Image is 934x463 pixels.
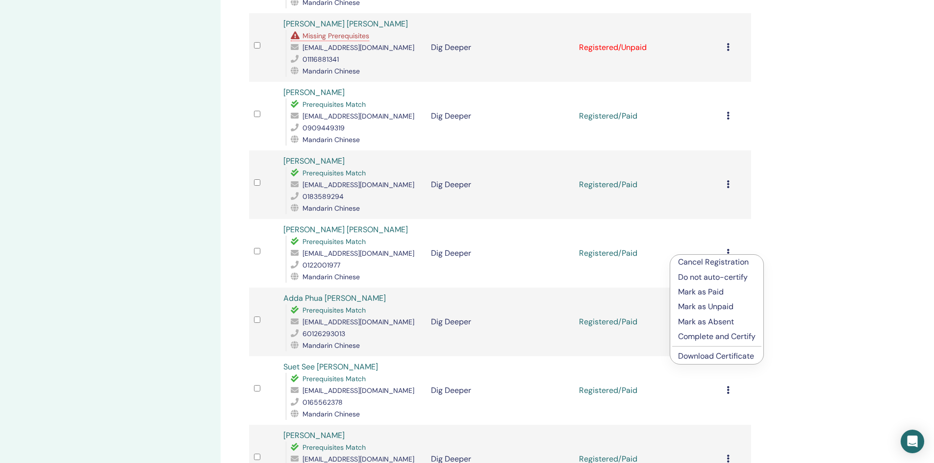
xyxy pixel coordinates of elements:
[678,351,754,361] a: Download Certificate
[678,331,756,342] p: Complete and Certify
[303,43,414,52] span: [EMAIL_ADDRESS][DOMAIN_NAME]
[283,87,345,97] a: [PERSON_NAME]
[303,123,345,132] span: 0909449319
[426,13,574,82] td: Dig Deeper
[678,256,756,268] p: Cancel Registration
[303,317,414,326] span: [EMAIL_ADDRESS][DOMAIN_NAME]
[426,288,574,356] td: Dig Deeper
[283,430,345,440] a: [PERSON_NAME]
[426,150,574,219] td: Dig Deeper
[303,249,414,258] span: [EMAIL_ADDRESS][DOMAIN_NAME]
[303,135,360,144] span: Mandarin Chinese
[303,374,366,383] span: Prerequisites Match
[303,204,360,213] span: Mandarin Chinese
[303,261,340,269] span: 0122001977
[303,55,339,64] span: 01116881341
[303,398,343,407] span: 0165562378
[283,293,386,303] a: Adda Phua [PERSON_NAME]
[303,443,366,452] span: Prerequisites Match
[283,156,345,166] a: [PERSON_NAME]
[678,286,756,298] p: Mark as Paid
[303,272,360,281] span: Mandarin Chinese
[303,100,366,109] span: Prerequisites Match
[283,362,378,372] a: Suet See [PERSON_NAME]
[303,180,414,189] span: [EMAIL_ADDRESS][DOMAIN_NAME]
[678,301,756,313] p: Mark as Unpaid
[426,219,574,288] td: Dig Deeper
[426,356,574,425] td: Dig Deeper
[283,224,408,235] a: [PERSON_NAME] [PERSON_NAME]
[901,430,924,453] div: Open Intercom Messenger
[303,329,345,338] span: 60126293013
[426,82,574,150] td: Dig Deeper
[303,112,414,121] span: [EMAIL_ADDRESS][DOMAIN_NAME]
[303,192,344,201] span: 0183589294
[303,169,366,177] span: Prerequisites Match
[303,410,360,418] span: Mandarin Chinese
[303,306,366,315] span: Prerequisites Match
[303,386,414,395] span: [EMAIL_ADDRESS][DOMAIN_NAME]
[303,341,360,350] span: Mandarin Chinese
[678,316,756,328] p: Mark as Absent
[303,67,360,75] span: Mandarin Chinese
[678,271,756,283] p: Do not auto-certify
[303,237,366,246] span: Prerequisites Match
[283,19,408,29] a: [PERSON_NAME] [PERSON_NAME]
[303,31,369,40] span: Missing Prerequisites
